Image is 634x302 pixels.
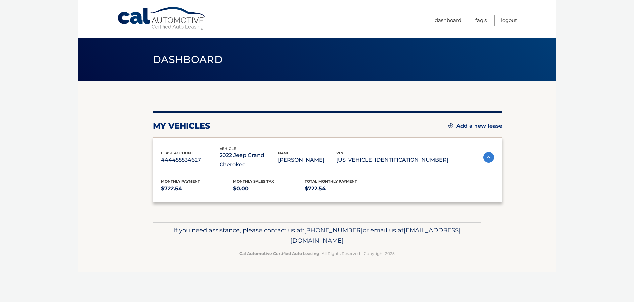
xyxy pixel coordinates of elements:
[153,53,222,66] span: Dashboard
[278,155,336,165] p: [PERSON_NAME]
[233,179,274,184] span: Monthly sales Tax
[475,15,487,26] a: FAQ's
[161,179,200,184] span: Monthly Payment
[336,151,343,155] span: vin
[233,184,305,193] p: $0.00
[161,155,220,165] p: #44455534627
[304,226,363,234] span: [PHONE_NUMBER]
[239,251,319,256] strong: Cal Automotive Certified Auto Leasing
[435,15,461,26] a: Dashboard
[161,151,193,155] span: lease account
[220,151,278,169] p: 2022 Jeep Grand Cherokee
[305,179,357,184] span: Total Monthly Payment
[220,146,236,151] span: vehicle
[117,7,207,30] a: Cal Automotive
[483,152,494,163] img: accordion-active.svg
[157,250,477,257] p: - All Rights Reserved - Copyright 2025
[153,121,210,131] h2: my vehicles
[305,184,377,193] p: $722.54
[161,184,233,193] p: $722.54
[336,155,448,165] p: [US_VEHICLE_IDENTIFICATION_NUMBER]
[448,123,453,128] img: add.svg
[157,225,477,246] p: If you need assistance, please contact us at: or email us at
[448,123,502,129] a: Add a new lease
[278,151,289,155] span: name
[501,15,517,26] a: Logout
